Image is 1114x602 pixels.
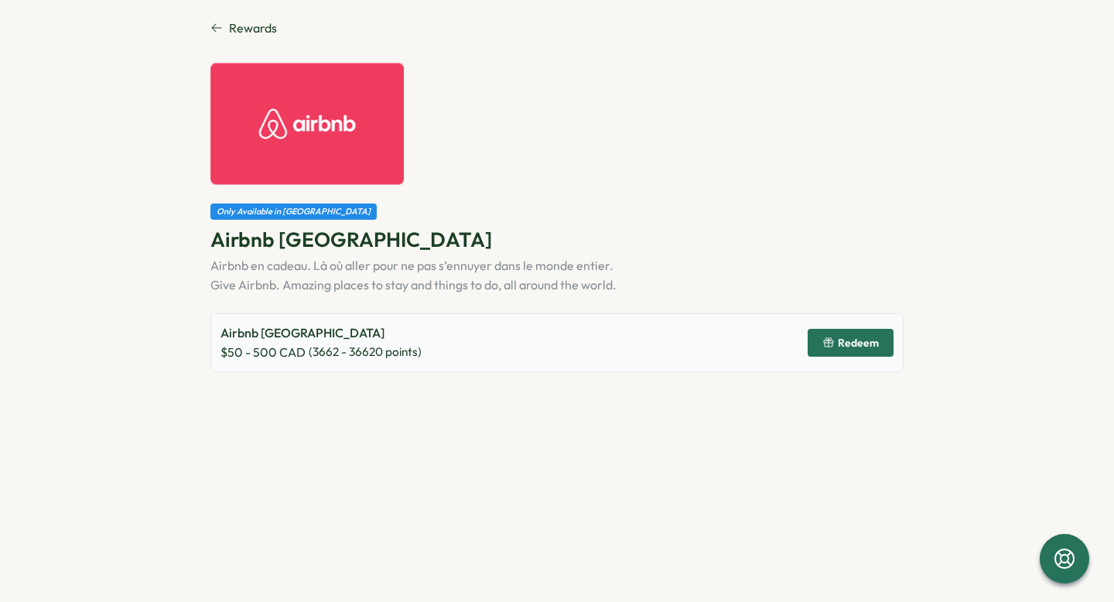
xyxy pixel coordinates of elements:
button: Redeem [808,329,894,357]
p: Airbnb [GEOGRAPHIC_DATA] [210,226,904,253]
div: Only Available in [GEOGRAPHIC_DATA] [210,204,377,220]
span: Rewards [229,19,277,38]
img: Airbnb Canada [210,63,404,185]
p: Airbnb [GEOGRAPHIC_DATA] [220,323,422,343]
span: Airbnb en cadeau. Là où aller pour ne pas s’ennuyer dans le monde entier. [210,258,613,273]
span: Redeem [838,337,879,348]
span: Give Airbnb. Amazing places to stay and things to do, all around the world. [210,277,617,292]
a: Rewards [210,19,904,38]
span: ( 3662 - 36620 points) [309,344,422,361]
span: $ 50 - 500 CAD [220,343,306,362]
